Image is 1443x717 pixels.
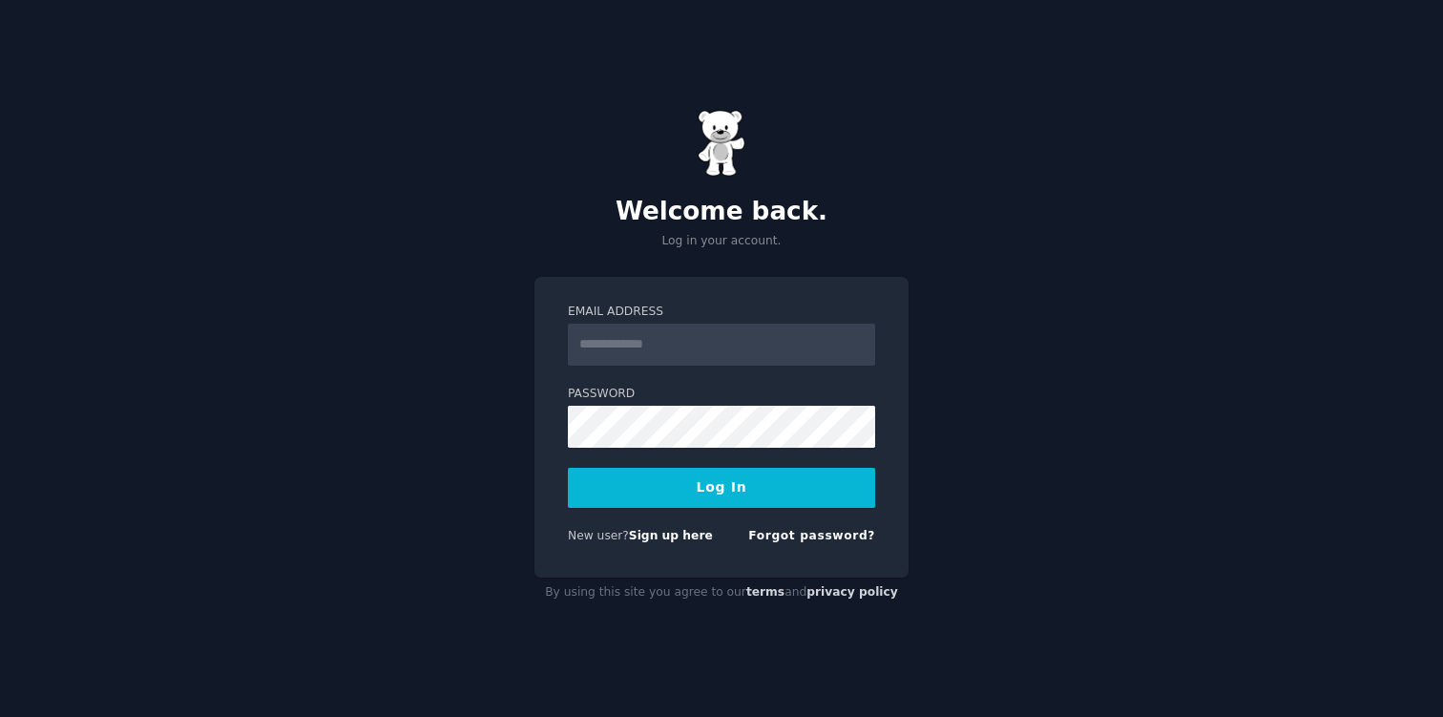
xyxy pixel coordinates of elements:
[746,585,784,599] a: terms
[806,585,898,599] a: privacy policy
[534,233,909,250] p: Log in your account.
[568,304,875,321] label: Email Address
[748,529,875,542] a: Forgot password?
[568,468,875,508] button: Log In
[568,386,875,403] label: Password
[698,110,745,177] img: Gummy Bear
[534,578,909,608] div: By using this site you agree to our and
[568,529,629,542] span: New user?
[629,529,713,542] a: Sign up here
[534,197,909,227] h2: Welcome back.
